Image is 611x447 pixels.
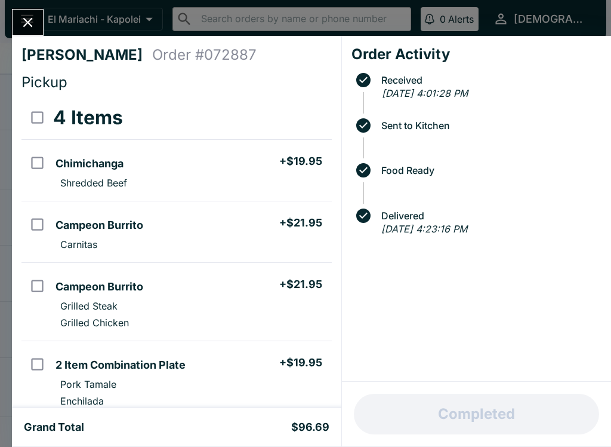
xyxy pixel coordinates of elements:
em: [DATE] 4:01:28 PM [382,87,468,99]
p: Grilled Chicken [60,317,129,329]
h5: Campeon Burrito [55,218,143,232]
table: orders table [21,96,332,436]
h4: Order # 072887 [152,46,257,64]
h5: + $21.95 [279,216,322,230]
span: Food Ready [375,165,601,176]
span: Received [375,75,601,85]
h3: 4 Items [53,106,123,130]
button: Close [13,10,43,35]
h5: Chimichanga [55,157,124,171]
h5: + $21.95 [279,277,322,292]
h5: 2 Item Combination Plate [55,358,186,372]
p: Shredded Beef [60,177,127,189]
p: Carnitas [60,238,97,250]
em: [DATE] 4:23:16 PM [381,223,467,235]
p: Enchilada [60,395,104,407]
h5: + $19.95 [279,154,322,169]
span: Sent to Kitchen [375,120,601,131]
p: Grilled Steak [60,300,118,312]
p: Pork Tamale [60,378,116,390]
span: Pickup [21,74,67,91]
h5: Grand Total [24,420,84,434]
span: Delivered [375,210,601,221]
h4: Order Activity [351,45,601,63]
h5: + $19.95 [279,356,322,370]
h5: $96.69 [291,420,329,434]
h5: Campeon Burrito [55,280,143,294]
h4: [PERSON_NAME] [21,46,152,64]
